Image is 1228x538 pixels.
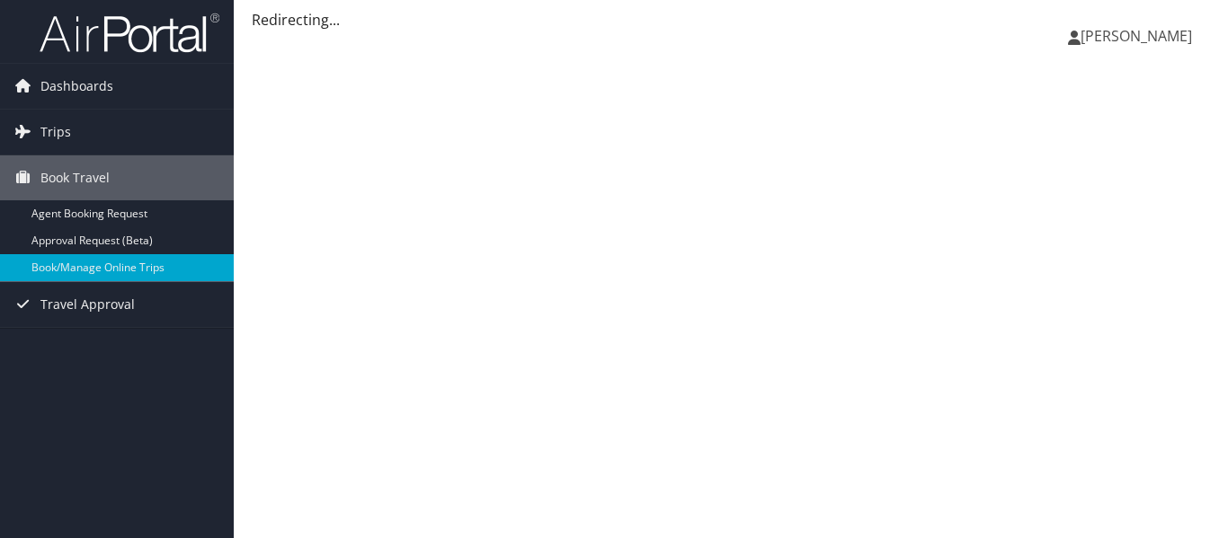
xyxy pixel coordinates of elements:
img: airportal-logo.png [40,12,219,54]
span: [PERSON_NAME] [1081,26,1192,46]
span: Dashboards [40,64,113,109]
span: Travel Approval [40,282,135,327]
a: [PERSON_NAME] [1068,9,1210,63]
div: Redirecting... [252,9,1210,31]
span: Trips [40,110,71,154]
span: Book Travel [40,155,110,200]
